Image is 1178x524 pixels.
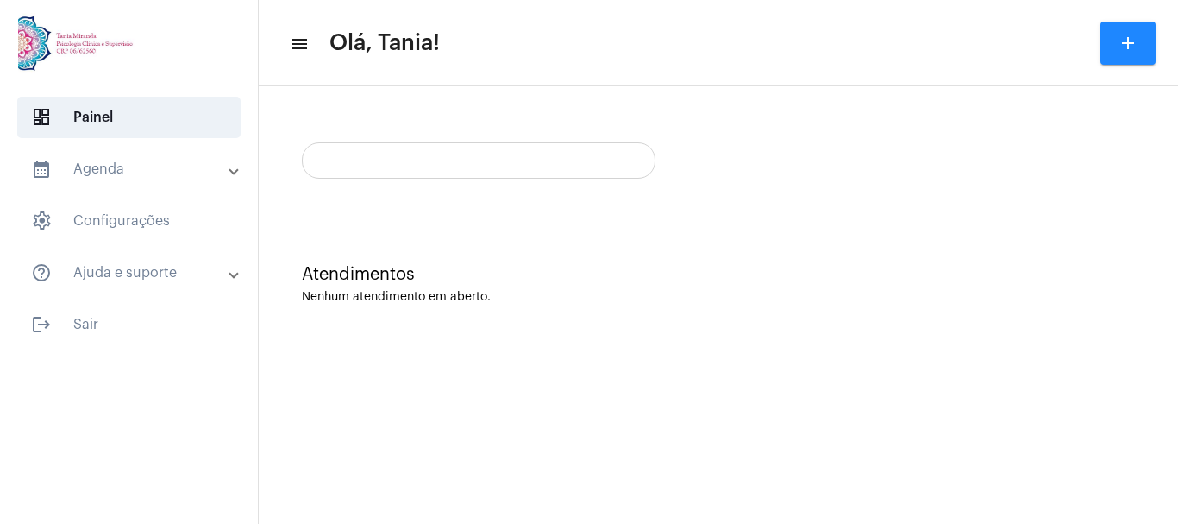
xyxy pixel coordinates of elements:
mat-expansion-panel-header: sidenav iconAjuda e suporte [10,252,258,294]
span: Olá, Tania! [329,29,440,57]
span: sidenav icon [31,211,52,231]
div: Nenhum atendimento em aberto. [302,291,1135,304]
span: Sair [17,304,241,345]
div: Atendimentos [302,265,1135,284]
mat-panel-title: Ajuda e suporte [31,262,230,283]
mat-icon: sidenav icon [31,262,52,283]
mat-panel-title: Agenda [31,159,230,180]
mat-icon: add [1118,33,1138,54]
span: Painel [17,97,241,138]
span: Configurações [17,200,241,242]
mat-icon: sidenav icon [31,314,52,335]
span: sidenav icon [31,107,52,128]
mat-icon: sidenav icon [31,159,52,180]
img: 82f91219-cc54-a9e9-c892-318f5ec67ab1.jpg [14,9,141,78]
mat-icon: sidenav icon [290,34,307,54]
mat-expansion-panel-header: sidenav iconAgenda [10,148,258,190]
